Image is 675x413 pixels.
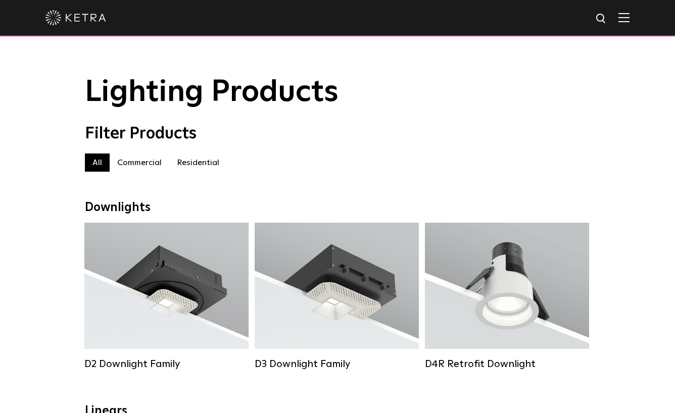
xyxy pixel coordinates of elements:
a: D3 Downlight Family Lumen Output:700 / 900 / 1100Colors:White / Black / Silver / Bronze / Paintab... [255,223,419,370]
div: D2 Downlight Family [84,358,249,370]
img: ketra-logo-2019-white [45,10,106,25]
div: D3 Downlight Family [255,358,419,370]
div: D4R Retrofit Downlight [425,358,589,370]
div: Downlights [85,200,590,215]
a: D4R Retrofit Downlight Lumen Output:800Colors:White / BlackBeam Angles:15° / 25° / 40° / 60°Watta... [425,223,589,370]
span: Lighting Products [85,77,339,108]
label: Residential [169,153,227,172]
div: Filter Products [85,124,590,143]
img: search icon [595,13,608,25]
label: Commercial [110,153,169,172]
label: All [85,153,110,172]
a: D2 Downlight Family Lumen Output:1200Colors:White / Black / Gloss Black / Silver / Bronze / Silve... [84,223,249,370]
img: Hamburger%20Nav.svg [618,13,630,22]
